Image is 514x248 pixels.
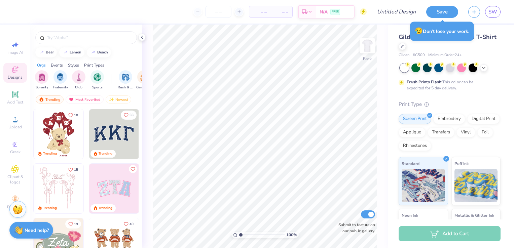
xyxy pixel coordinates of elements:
[399,114,431,124] div: Screen Print
[363,56,372,62] div: Back
[428,127,454,137] div: Transfers
[90,70,104,90] button: filter button
[118,70,133,90] div: filter for Rush & Bid
[89,164,139,213] img: 9980f5e8-e6a1-4b4a-8839-2b0e9349023c
[74,114,78,117] span: 10
[25,227,49,234] strong: Need help?
[34,164,83,213] img: 83dda5b0-2158-48ca-832c-f6b4ef4c4536
[428,52,462,58] span: Minimum Order: 24 +
[286,232,297,238] span: 100 %
[275,8,288,15] span: – –
[332,9,339,14] span: FREE
[53,70,68,90] button: filter button
[7,50,23,55] span: Image AI
[109,97,114,102] img: Newest.gif
[10,149,21,155] span: Greek
[37,62,46,68] div: Orgs
[35,70,48,90] button: filter button
[130,114,134,117] span: 33
[97,50,108,54] div: beach
[89,109,139,159] img: 3b9aba4f-e317-4aa7-a679-c95a879539bd
[43,151,57,156] div: Trending
[106,95,131,104] div: Newest
[68,62,79,68] div: Styles
[467,114,500,124] div: Digital Print
[253,8,267,15] span: – –
[121,111,137,120] button: Like
[407,79,489,91] div: This color can be expedited for 5 day delivery.
[75,73,82,81] img: Club Image
[39,50,44,54] img: trend_line.gif
[402,160,419,167] span: Standard
[72,70,85,90] div: filter for Club
[415,27,423,35] span: 😥
[335,222,375,234] label: Submit to feature on our public gallery.
[57,73,64,81] img: Fraternity Image
[121,219,137,229] button: Like
[139,109,188,159] img: edfb13fc-0e43-44eb-bea2-bf7fc0dd67f9
[399,127,426,137] div: Applique
[72,70,85,90] button: filter button
[65,111,81,120] button: Like
[34,109,83,159] img: 587403a7-0594-4a7f-b2bd-0ca67a3ff8dd
[7,99,23,105] span: Add Text
[69,97,74,102] img: most_fav.gif
[136,85,152,90] span: Game Day
[320,8,328,15] span: N/A
[402,212,418,219] span: Neon Ink
[410,22,474,41] div: Don’t lose your work.
[456,127,475,137] div: Vinyl
[53,70,68,90] div: filter for Fraternity
[3,174,27,185] span: Clipart & logos
[51,62,63,68] div: Events
[92,85,103,90] span: Sports
[361,39,374,52] img: Back
[130,222,134,226] span: 40
[139,164,188,213] img: 5ee11766-d822-42f5-ad4e-763472bf8dcf
[36,95,64,104] div: Trending
[74,222,78,226] span: 19
[39,97,44,102] img: trending.gif
[122,73,130,81] img: Rush & Bid Image
[129,165,137,173] button: Like
[118,70,133,90] button: filter button
[8,75,23,80] span: Designs
[136,70,152,90] button: filter button
[65,165,81,174] button: Like
[413,52,425,58] span: # G500
[87,47,111,57] button: beach
[399,141,431,151] div: Rhinestones
[205,6,231,18] input: – –
[485,6,501,18] a: SW
[66,95,104,104] div: Most Favorited
[426,6,458,18] button: Save
[7,204,23,210] span: Decorate
[118,85,133,90] span: Rush & Bid
[433,114,465,124] div: Embroidery
[46,50,54,54] div: bear
[399,52,409,58] span: Gildan
[399,33,497,41] span: Gildan Adult Heavy Cotton T-Shirt
[136,70,152,90] div: filter for Game Day
[99,206,112,211] div: Trending
[35,70,48,90] div: filter for Sorority
[407,79,442,85] strong: Fresh Prints Flash:
[65,219,81,229] button: Like
[94,73,101,81] img: Sports Image
[454,169,498,202] img: Puff Ink
[38,73,46,81] img: Sorority Image
[402,169,445,202] img: Standard
[140,73,148,81] img: Game Day Image
[8,124,22,130] span: Upload
[399,100,501,108] div: Print Type
[70,50,81,54] div: lemon
[53,85,68,90] span: Fraternity
[83,109,133,159] img: e74243e0-e378-47aa-a400-bc6bcb25063a
[454,160,469,167] span: Puff Ink
[43,206,57,211] div: Trending
[83,164,133,213] img: d12a98c7-f0f7-4345-bf3a-b9f1b718b86e
[372,5,421,18] input: Untitled Design
[90,70,104,90] div: filter for Sports
[90,50,96,54] img: trend_line.gif
[488,8,497,16] span: SW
